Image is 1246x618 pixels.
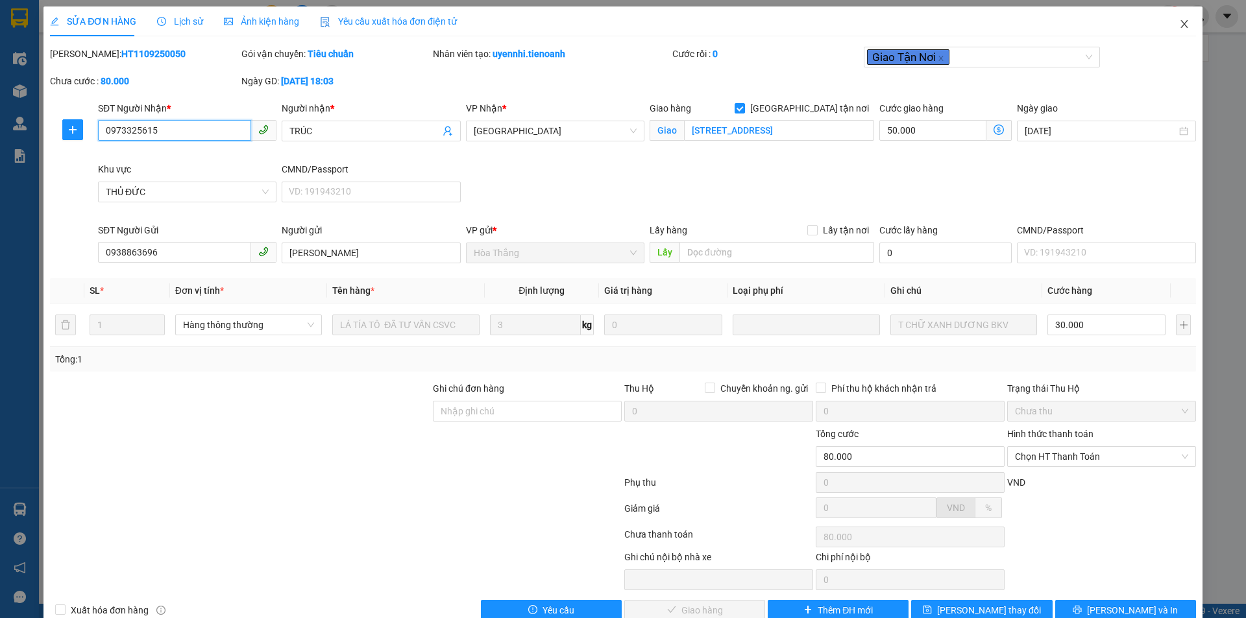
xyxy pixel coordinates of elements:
b: [DATE] 18:03 [281,76,334,86]
button: plus [62,119,83,140]
div: Trạng thái Thu Hộ [1007,381,1196,396]
span: THỦ ĐỨC [106,182,269,202]
div: SĐT Người Nhận [98,101,276,115]
div: Chưa cước : [50,74,239,88]
input: Cước lấy hàng [879,243,1012,263]
div: Cước rồi : [672,47,861,61]
span: Đơn vị tính [175,285,224,296]
input: Dọc đường [679,242,874,263]
b: 80.000 [101,76,129,86]
input: Giao tận nơi [684,120,874,141]
span: Thêm ĐH mới [818,603,873,617]
b: 0 [713,49,718,59]
span: save [923,605,932,615]
span: VND [1007,477,1025,488]
label: Cước giao hàng [879,103,944,113]
span: Xuất hóa đơn hàng [66,603,154,617]
span: plus [63,125,82,135]
span: VP Nhận [466,103,502,113]
span: SL [90,285,100,296]
span: Chọn HT Thanh Toán [1015,447,1188,466]
span: [PERSON_NAME] thay đổi [937,603,1041,617]
div: Tổng: 1 [55,352,481,366]
span: edit [50,17,59,26]
span: Thu Hộ [624,383,654,394]
img: icon [320,17,330,27]
div: CMND/Passport [282,162,460,176]
span: Thủ Đức [474,121,637,141]
div: Gói vận chuyển: [241,47,430,61]
div: Chưa thanh toán [623,527,814,550]
div: CMND/Passport [1017,223,1195,237]
span: printer [1073,605,1082,615]
input: Ngày giao [1025,124,1176,138]
span: Giao hàng [650,103,691,113]
span: [PERSON_NAME] và In [1087,603,1178,617]
input: VD: Bàn, Ghế [332,315,479,335]
span: Lấy [650,242,679,263]
b: Tiêu chuẩn [308,49,354,59]
span: [GEOGRAPHIC_DATA] tận nơi [745,101,874,115]
button: Close [1166,6,1203,43]
div: VP gửi [466,223,644,237]
span: Giao [650,120,684,141]
label: Hình thức thanh toán [1007,429,1093,439]
span: dollar-circle [994,125,1004,135]
span: Cước hàng [1047,285,1092,296]
div: SĐT Người Gửi [98,223,276,237]
span: Chưa thu [1015,401,1188,421]
span: SỬA ĐƠN HÀNG [50,16,136,27]
span: close [1179,19,1190,29]
span: Hàng thông thường [183,315,314,335]
div: Ngày GD: [241,74,430,88]
div: [PERSON_NAME]: [50,47,239,61]
div: Người gửi [282,223,460,237]
span: Yêu cầu xuất hóa đơn điện tử [320,16,457,27]
span: exclamation-circle [528,605,537,615]
div: Ghi chú nội bộ nhà xe [624,550,813,569]
div: Nhân viên tạo: [433,47,670,61]
span: Lịch sử [157,16,203,27]
span: Phí thu hộ khách nhận trả [826,381,942,396]
span: info-circle [156,606,165,615]
span: VND [947,503,965,513]
label: Cước lấy hàng [879,225,938,235]
span: plus [803,605,812,615]
label: Ghi chú đơn hàng [433,383,504,394]
span: Định lượng [519,285,565,296]
button: plus [1176,315,1190,335]
span: % [985,503,992,513]
input: 0 [604,315,722,335]
span: Giá trị hàng [604,285,652,296]
span: phone [258,246,269,257]
th: Ghi chú [885,278,1042,303]
span: kg [581,315,594,335]
div: Khu vực [98,162,276,176]
input: Ghi chú đơn hàng [433,401,622,422]
span: Ảnh kiện hàng [224,16,299,27]
input: Cước giao hàng [879,120,986,141]
label: Ngày giao [1017,103,1058,113]
div: Giảm giá [623,501,814,524]
input: Ghi Chú [890,315,1037,335]
span: Yêu cầu [543,603,574,617]
span: Lấy hàng [650,225,687,235]
div: Chi phí nội bộ [816,550,1005,569]
div: Phụ thu [623,475,814,498]
th: Loại phụ phí [727,278,885,303]
span: Tổng cước [816,429,859,439]
span: picture [224,17,233,26]
span: Chuyển khoản ng. gửi [715,381,813,396]
div: Người nhận [282,101,460,115]
span: close [938,55,944,62]
span: Tên hàng [332,285,374,296]
span: clock-circle [157,17,166,26]
span: user-add [443,126,453,136]
span: Giao Tận Nơi [867,49,949,65]
span: phone [258,125,269,135]
button: delete [55,315,76,335]
b: uyennhi.tienoanh [493,49,565,59]
b: HT1109250050 [121,49,186,59]
span: Lấy tận nơi [818,223,874,237]
span: Hòa Thắng [474,243,637,263]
